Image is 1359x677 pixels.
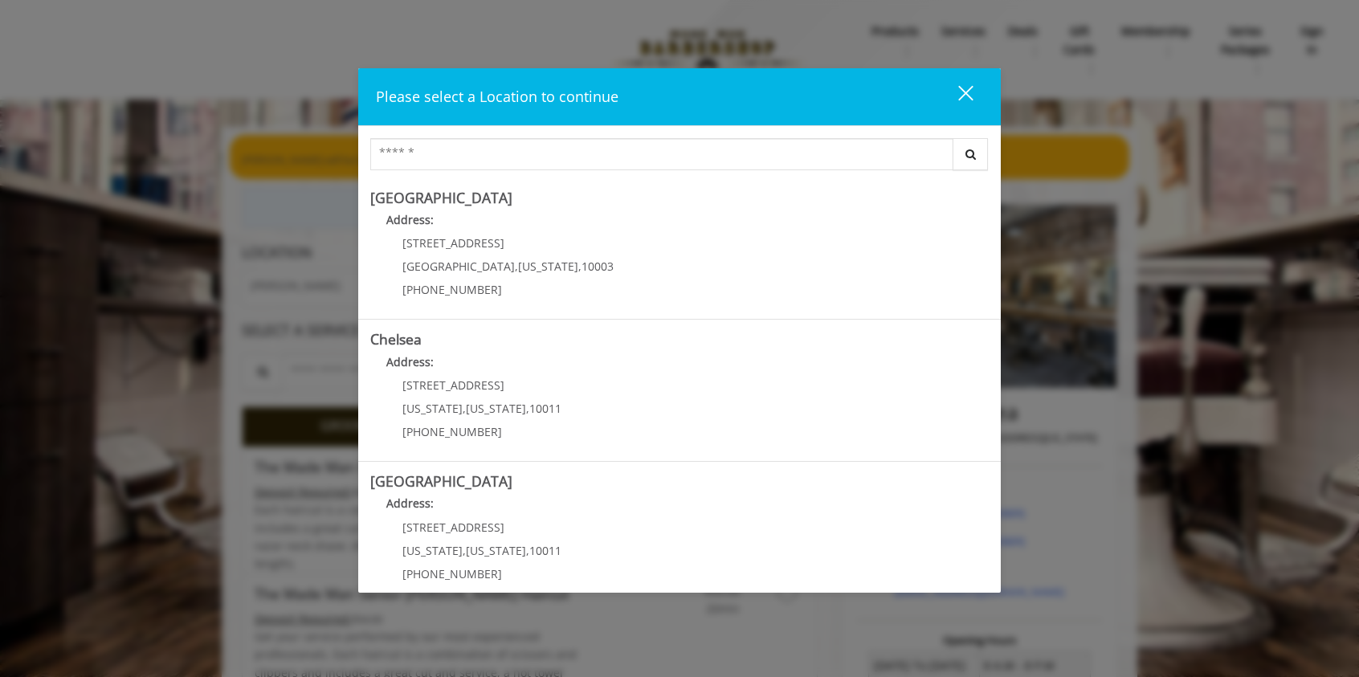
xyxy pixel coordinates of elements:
span: 10011 [529,401,561,416]
div: Center Select [370,138,989,178]
span: , [578,259,582,274]
span: [STREET_ADDRESS] [402,520,504,535]
b: Address: [386,212,434,227]
span: [PHONE_NUMBER] [402,282,502,297]
button: close dialog [928,80,983,113]
span: [US_STATE] [518,259,578,274]
b: [GEOGRAPHIC_DATA] [370,471,512,491]
span: Please select a Location to continue [376,87,618,106]
span: [US_STATE] [466,543,526,558]
b: Address: [386,496,434,511]
span: [STREET_ADDRESS] [402,377,504,393]
b: Address: [386,354,434,369]
span: , [526,401,529,416]
span: 10003 [582,259,614,274]
span: [GEOGRAPHIC_DATA] [402,259,515,274]
span: [US_STATE] [402,401,463,416]
b: [GEOGRAPHIC_DATA] [370,188,512,207]
div: close dialog [940,84,972,108]
span: , [463,401,466,416]
span: , [463,543,466,558]
span: [PHONE_NUMBER] [402,566,502,581]
b: Chelsea [370,329,422,349]
span: [PHONE_NUMBER] [402,424,502,439]
span: [US_STATE] [402,543,463,558]
span: , [526,543,529,558]
span: , [515,259,518,274]
i: Search button [961,149,980,160]
span: 10011 [529,543,561,558]
input: Search Center [370,138,953,170]
span: [STREET_ADDRESS] [402,235,504,251]
span: [US_STATE] [466,401,526,416]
